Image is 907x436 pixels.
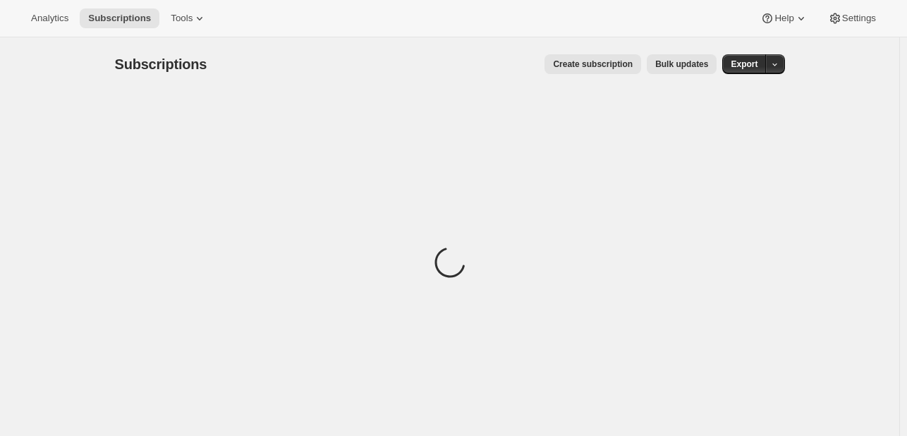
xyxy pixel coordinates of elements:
[647,54,717,74] button: Bulk updates
[820,8,884,28] button: Settings
[80,8,159,28] button: Subscriptions
[115,56,207,72] span: Subscriptions
[774,13,793,24] span: Help
[544,54,641,74] button: Create subscription
[31,13,68,24] span: Analytics
[171,13,193,24] span: Tools
[842,13,876,24] span: Settings
[731,59,757,70] span: Export
[655,59,708,70] span: Bulk updates
[553,59,633,70] span: Create subscription
[752,8,816,28] button: Help
[722,54,766,74] button: Export
[88,13,151,24] span: Subscriptions
[23,8,77,28] button: Analytics
[162,8,215,28] button: Tools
